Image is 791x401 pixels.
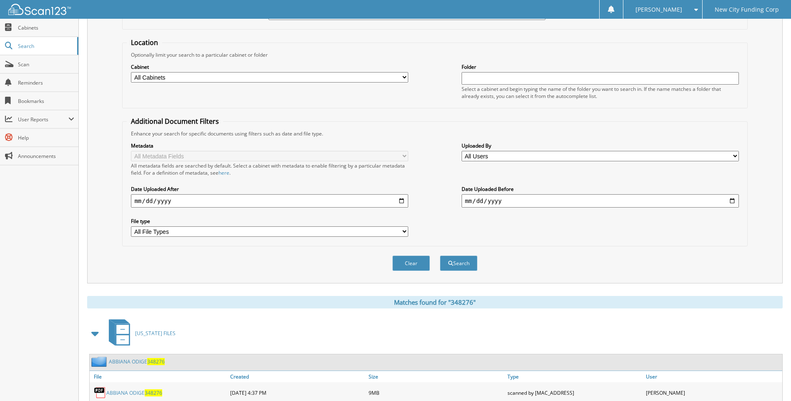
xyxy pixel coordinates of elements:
div: Enhance your search for specific documents using filters such as date and file type. [127,130,743,137]
div: Select a cabinet and begin typing the name of the folder you want to search in. If the name match... [462,85,739,100]
a: here [218,169,229,176]
label: Date Uploaded After [131,185,408,193]
span: [PERSON_NAME] [635,7,682,12]
label: Cabinet [131,63,408,70]
div: Matches found for "348276" [87,296,783,308]
button: Search [440,256,477,271]
label: Folder [462,63,739,70]
div: [DATE] 4:37 PM [228,384,367,401]
img: folder2.png [91,356,109,367]
span: Announcements [18,153,74,160]
span: [US_STATE] FILES [135,330,176,337]
span: User Reports [18,116,68,123]
label: Metadata [131,142,408,149]
span: Search [18,43,73,50]
iframe: Chat Widget [749,361,791,401]
img: scan123-logo-white.svg [8,4,71,15]
a: Size [367,371,505,382]
label: File type [131,218,408,225]
label: Date Uploaded Before [462,185,739,193]
span: 348276 [147,358,165,365]
span: 348276 [145,389,162,396]
div: Optionally limit your search to a particular cabinet or folder [127,51,743,58]
button: Clear [392,256,430,271]
a: Type [505,371,644,382]
span: Bookmarks [18,98,74,105]
legend: Location [127,38,162,47]
legend: Additional Document Filters [127,117,223,126]
span: Cabinets [18,24,74,31]
a: Created [228,371,367,382]
a: ABBIANA ODIGE348276 [109,358,165,365]
a: User [644,371,782,382]
div: All metadata fields are searched by default. Select a cabinet with metadata to enable filtering b... [131,162,408,176]
span: Help [18,134,74,141]
a: File [90,371,228,382]
a: ABBIANA ODIGE348276 [106,389,162,396]
div: [PERSON_NAME] [644,384,782,401]
div: 9MB [367,384,505,401]
input: start [131,194,408,208]
img: PDF.png [94,386,106,399]
a: [US_STATE] FILES [104,317,176,350]
span: Scan [18,61,74,68]
div: scanned by [MAC_ADDRESS] [505,384,644,401]
span: Reminders [18,79,74,86]
input: end [462,194,739,208]
label: Uploaded By [462,142,739,149]
span: New City Funding Corp [715,7,779,12]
